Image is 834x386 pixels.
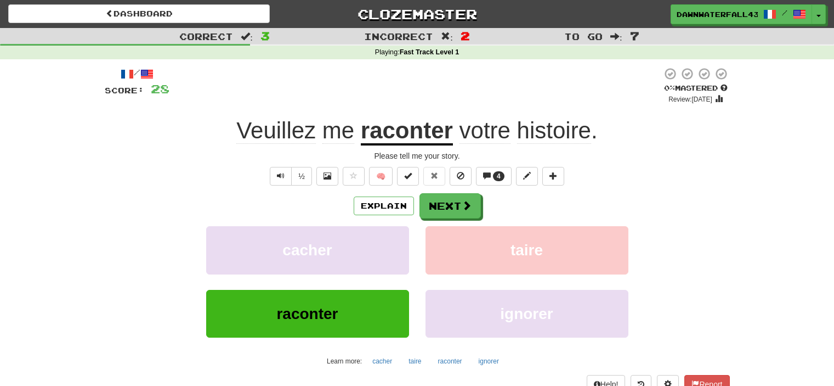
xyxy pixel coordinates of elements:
[564,31,603,42] span: To go
[241,32,253,41] span: :
[151,82,169,96] span: 28
[286,4,548,24] a: Clozemaster
[179,31,233,42] span: Correct
[459,118,510,144] span: votre
[105,67,169,81] div: /
[630,29,639,42] span: 7
[662,83,730,93] div: Mastered
[364,31,433,42] span: Incorrect
[542,167,564,186] button: Add to collection (alt+a)
[677,9,758,19] span: DawnWaterfall433
[610,32,622,41] span: :
[270,167,292,186] button: Play sentence audio (ctl+space)
[671,4,812,24] a: DawnWaterfall433 /
[322,118,354,144] span: me
[316,167,338,186] button: Show image (alt+x)
[473,353,505,370] button: ignorer
[476,167,512,186] button: 4
[450,167,472,186] button: Ignore sentence (alt+i)
[400,48,459,56] strong: Fast Track Level 1
[8,4,270,23] a: Dashboard
[327,357,362,365] small: Learn more:
[268,167,312,186] div: Text-to-speech controls
[500,305,553,322] span: ignorer
[206,290,409,338] button: raconter
[260,29,270,42] span: 3
[419,193,481,219] button: Next
[668,96,712,103] small: Review: [DATE]
[516,167,538,186] button: Edit sentence (alt+d)
[497,172,501,180] span: 4
[664,83,675,92] span: 0 %
[361,118,453,146] u: raconter
[402,353,427,370] button: taire
[432,353,468,370] button: raconter
[282,242,332,259] span: cacher
[276,305,338,322] span: raconter
[517,118,591,144] span: histoire
[354,197,414,215] button: Explain
[782,9,787,16] span: /
[423,167,445,186] button: Reset to 0% Mastered (alt+r)
[461,29,470,42] span: 2
[291,167,312,186] button: ½
[236,118,316,144] span: Veuillez
[510,242,543,259] span: taire
[397,167,419,186] button: Set this sentence to 100% Mastered (alt+m)
[366,353,398,370] button: cacher
[343,167,365,186] button: Favorite sentence (alt+f)
[105,86,144,95] span: Score:
[441,32,453,41] span: :
[425,290,628,338] button: ignorer
[105,150,730,161] div: Please tell me your story.
[425,226,628,274] button: taire
[453,118,598,144] span: .
[206,226,409,274] button: cacher
[369,167,393,186] button: 🧠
